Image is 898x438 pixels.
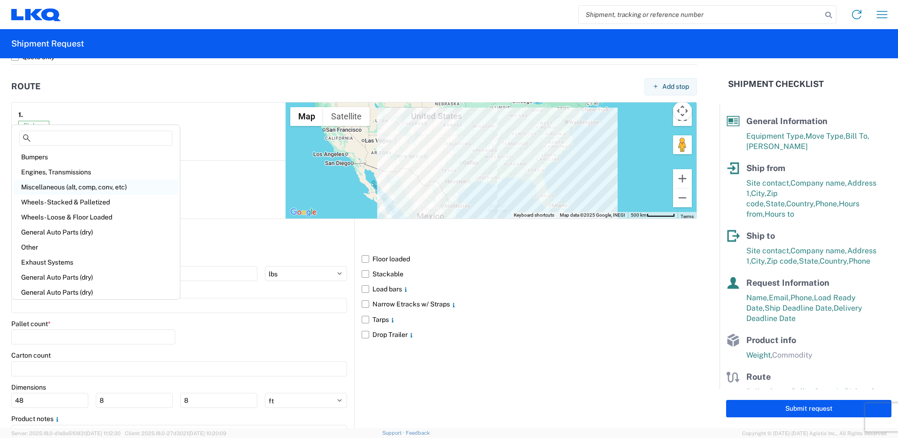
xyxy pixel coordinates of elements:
button: Zoom out [673,188,692,207]
span: Pallet Count in Pickup Stops equals Pallet Count in delivery stops [746,387,891,407]
div: Miscellaneous (alt, comp, conv, etc) [14,180,178,195]
span: Country, [820,257,849,266]
span: Zip code, [766,257,799,266]
span: State, [766,199,786,208]
span: Company name, [790,246,847,255]
strong: 1. [18,109,23,121]
span: Company name, [790,179,847,188]
span: Name, [746,293,769,302]
h2: Shipment Checklist [728,78,824,90]
button: Add stop [644,78,697,95]
div: General Auto Parts (dry) [14,270,178,285]
div: General Auto Parts (dry) [14,285,178,300]
label: Dimensions [11,383,46,391]
span: Map data ©2025 Google, INEGI [560,212,625,218]
button: Submit request [726,400,891,417]
span: Phone [849,257,870,266]
span: Email, [769,293,790,302]
span: Country, [786,199,815,208]
span: Server: 2025.18.0-d1e9a510831 [11,430,121,436]
button: Show satellite imagery [323,107,370,126]
span: Weight, [746,351,772,360]
span: Site contact, [746,179,790,188]
span: Copyright © [DATE]-[DATE] Agistix Inc., All Rights Reserved [742,429,887,438]
span: 500 km [631,212,647,218]
label: Floor loaded [362,251,697,266]
span: City, [751,189,766,198]
span: Equipment Type, [746,132,805,141]
a: Terms [681,214,694,219]
span: Site contact, [746,246,790,255]
div: Bumpers [14,149,178,164]
img: Google [288,206,319,219]
a: Support [382,430,406,436]
span: Move Type, [805,132,845,141]
a: Feedback [406,430,430,436]
div: Wheels - Stacked & Palletized [14,195,178,210]
label: Narrow Etracks w/ Straps [362,297,697,312]
span: [DATE] 11:12:30 [85,430,121,436]
span: Pallet Count, [746,387,791,396]
span: Client: 2025.18.0-27d3021 [125,430,226,436]
span: Phone, [815,199,839,208]
div: Engines, Transmissions [14,164,178,180]
label: Product notes [11,415,61,423]
span: Ship to [746,231,775,241]
input: H [180,393,257,408]
span: [DATE] 10:20:09 [188,430,226,436]
span: Commodity [772,351,813,360]
span: Product info [746,335,796,345]
span: Ship Deadline Date, [765,304,834,313]
button: Map Scale: 500 km per 56 pixels [628,212,678,219]
span: General Information [746,116,828,126]
span: Hours to [765,210,794,219]
label: Carton count [11,351,51,360]
button: Zoom in [673,169,692,188]
button: Map camera controls [673,102,692,120]
span: Add stop [662,82,689,91]
label: Pallet count [11,320,51,328]
div: Wheels - Loose & Floor Loaded [14,210,178,225]
a: Open this area in Google Maps (opens a new window) [288,206,319,219]
span: State, [799,257,820,266]
button: Keyboard shortcuts [514,212,554,219]
span: Phone, [790,293,814,302]
input: Shipment, tracking or reference number [579,6,822,23]
input: W [96,393,173,408]
label: Drop Trailer [362,327,697,342]
label: Load bars [362,282,697,297]
span: [PERSON_NAME] [746,142,808,151]
div: General Auto Parts (dry) [14,225,178,240]
button: Show street map [290,107,323,126]
span: Route [746,372,771,382]
label: Tarps [362,312,697,327]
span: Pickup [18,121,49,130]
span: Request Information [746,278,829,288]
h2: Route [11,82,40,91]
label: Stackable [362,266,697,282]
h2: Shipment Request [11,38,84,49]
span: City, [751,257,766,266]
span: Ship from [746,163,785,173]
input: L [11,393,88,408]
div: Exhaust Systems [14,255,178,270]
button: Drag Pegman onto the map to open Street View [673,135,692,154]
span: Bill To, [845,132,869,141]
div: Other [14,240,178,255]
